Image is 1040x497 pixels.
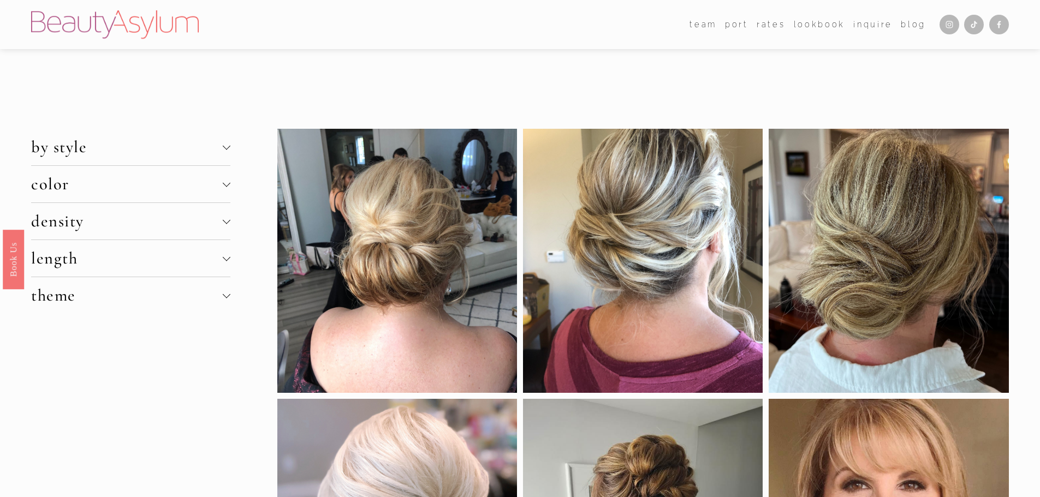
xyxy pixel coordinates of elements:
span: length [31,248,222,268]
span: density [31,211,222,231]
span: theme [31,285,222,306]
span: color [31,174,222,194]
button: color [31,166,230,202]
span: by style [31,137,222,157]
a: Book Us [3,229,24,289]
a: folder dropdown [690,16,717,32]
span: team [690,17,717,32]
a: port [725,16,748,32]
a: Facebook [989,15,1009,34]
a: Lookbook [794,16,845,32]
a: TikTok [964,15,984,34]
button: length [31,240,230,277]
button: by style [31,129,230,165]
a: Rates [757,16,785,32]
button: density [31,203,230,239]
a: Instagram [940,15,959,34]
img: Beauty Asylum | Bridal Hair &amp; Makeup Charlotte &amp; Atlanta [31,10,199,39]
a: Blog [901,16,926,32]
button: theme [31,277,230,314]
a: Inquire [853,16,893,32]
